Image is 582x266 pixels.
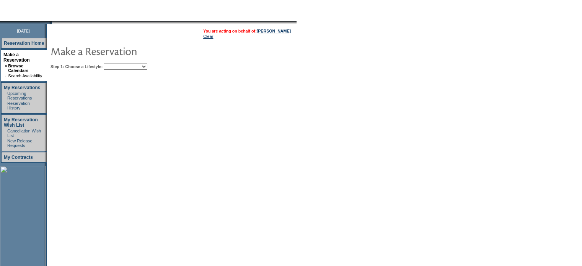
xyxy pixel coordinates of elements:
a: Reservation Home [4,41,44,46]
a: My Reservation Wish List [4,117,38,128]
td: · [5,101,7,110]
b: Step 1: Choose a Lifestyle: [51,64,103,69]
img: pgTtlMakeReservation.gif [51,43,204,59]
a: Make a Reservation [3,52,30,63]
a: Cancellation Wish List [7,129,41,138]
td: · [5,91,7,100]
a: New Release Requests [7,139,32,148]
a: Search Availability [8,73,42,78]
td: · [5,73,7,78]
span: You are acting on behalf of: [203,29,291,33]
img: promoShadowLeftCorner.gif [49,21,52,24]
a: My Reservations [4,85,40,90]
td: · [5,139,7,148]
a: Upcoming Reservations [7,91,32,100]
a: [PERSON_NAME] [257,29,291,33]
td: · [5,129,7,138]
span: [DATE] [17,29,30,33]
a: Browse Calendars [8,64,28,73]
a: Reservation History [7,101,30,110]
b: » [5,64,7,68]
a: Clear [203,34,213,39]
a: My Contracts [4,155,33,160]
